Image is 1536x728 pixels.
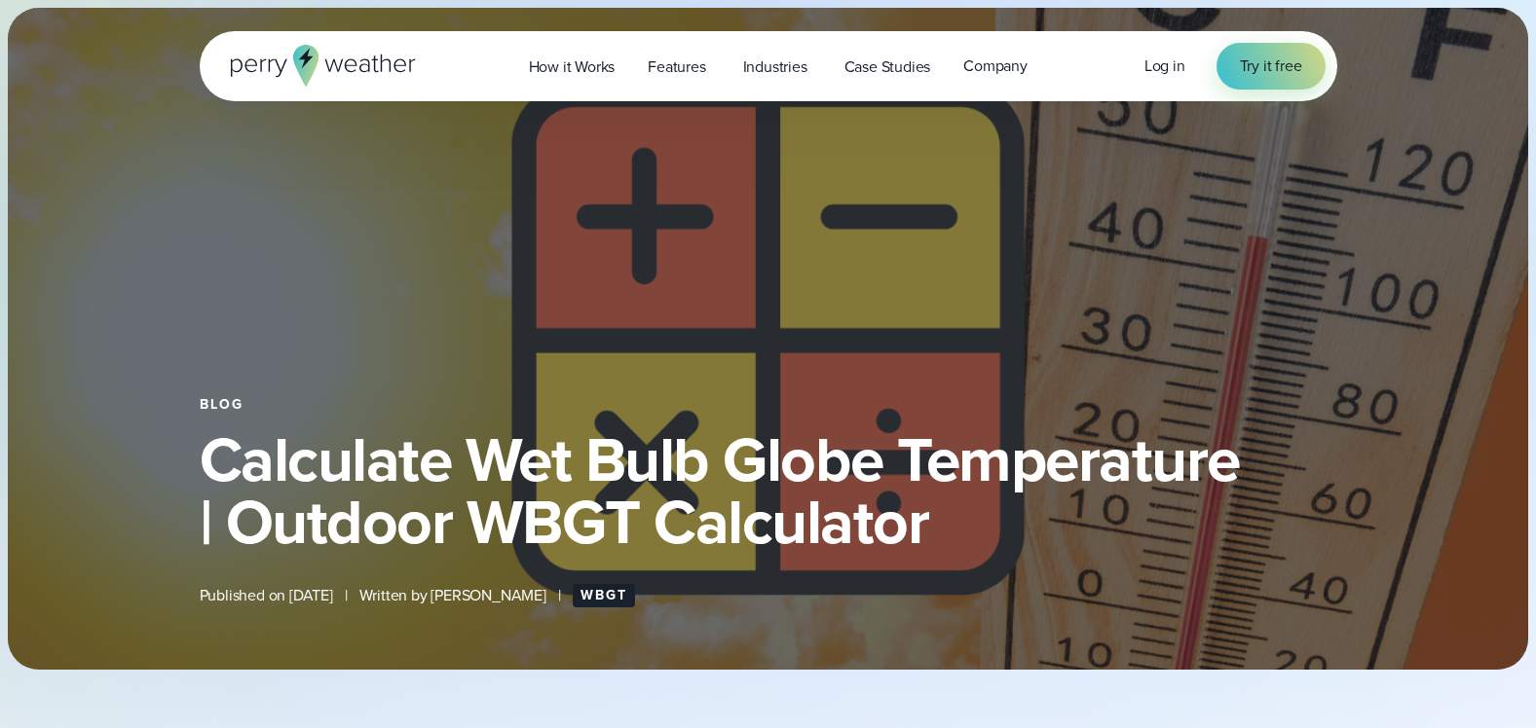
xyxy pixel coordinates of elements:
[963,55,1028,78] span: Company
[743,55,807,79] span: Industries
[558,584,561,607] span: |
[573,584,635,607] a: WBGT
[359,584,546,607] span: Written by [PERSON_NAME]
[345,584,348,607] span: |
[200,428,1337,553] h1: Calculate Wet Bulb Globe Temperature | Outdoor WBGT Calculator
[844,55,931,79] span: Case Studies
[200,584,333,607] span: Published on [DATE]
[1217,43,1326,90] a: Try it free
[1144,55,1185,77] span: Log in
[1240,55,1302,78] span: Try it free
[648,55,705,79] span: Features
[512,47,632,87] a: How it Works
[1144,55,1185,78] a: Log in
[200,397,1337,413] div: Blog
[828,47,948,87] a: Case Studies
[529,55,616,79] span: How it Works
